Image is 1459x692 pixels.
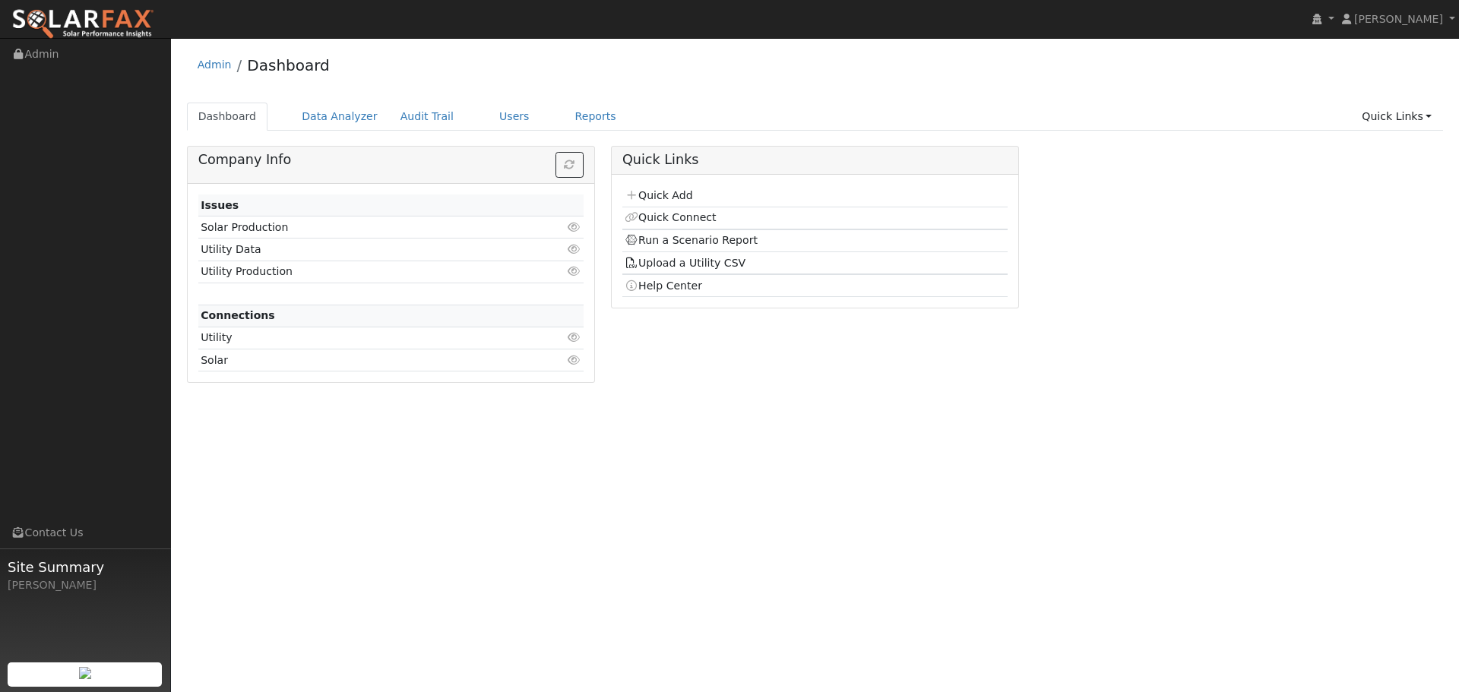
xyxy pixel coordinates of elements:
img: SolarFax [11,8,154,40]
a: Quick Connect [625,211,716,223]
a: Dashboard [247,56,330,74]
h5: Company Info [198,152,584,168]
td: Utility Data [198,239,521,261]
a: Run a Scenario Report [625,234,758,246]
img: retrieve [79,667,91,679]
strong: Connections [201,309,275,321]
strong: Issues [201,199,239,211]
i: Click to view [568,355,581,365]
a: Dashboard [187,103,268,131]
a: Users [488,103,541,131]
a: Audit Trail [389,103,465,131]
td: Solar [198,349,521,371]
i: Click to view [568,222,581,232]
span: Site Summary [8,557,163,577]
i: Click to view [568,332,581,343]
div: [PERSON_NAME] [8,577,163,593]
a: Data Analyzer [290,103,389,131]
a: Quick Add [625,189,692,201]
h5: Quick Links [622,152,1008,168]
a: Reports [564,103,628,131]
td: Utility [198,327,521,349]
a: Help Center [625,280,702,292]
a: Quick Links [1350,103,1443,131]
td: Utility Production [198,261,521,283]
a: Admin [198,58,232,71]
td: Solar Production [198,216,521,239]
i: Click to view [568,266,581,276]
i: Click to view [568,244,581,254]
a: Upload a Utility CSV [625,257,745,269]
span: [PERSON_NAME] [1354,13,1443,25]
